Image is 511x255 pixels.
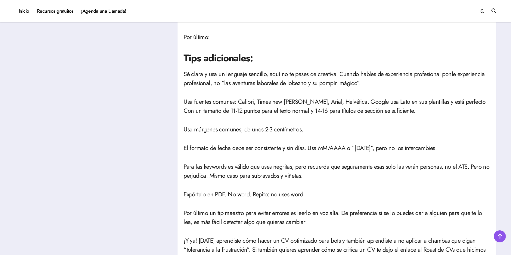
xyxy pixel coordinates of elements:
[184,190,490,199] p: Expórtalo en PDF. No word. Repito: no uses word.
[184,125,490,134] p: Usa márgenes comunes, de unos 2-3 centímetros.
[184,70,490,88] p: Sé clara y usa un lenguaje sencillo, aquí no te pases de creativa. Cuando hables de experiencia p...
[33,3,77,19] a: Recursos gratuitos
[15,3,33,19] a: Inicio
[184,97,490,115] p: Usa fuentes comunes: Calibri, Times new [PERSON_NAME], Arial, Helvética. Google usa Lato en sus p...
[184,51,490,65] h2: Tips adicionales:
[184,209,490,227] p: Por último un tip maestro para evitar errores es leerlo en voz alta. De preferencia si se lo pued...
[77,3,130,19] a: ¡Agenda una Llamada!
[184,162,490,180] p: Para las keywords es válido que uses negritas, pero recuerda que seguramente esas solo las verán ...
[184,144,490,153] p: El formato de fecha debe ser consistente y sin días. Usa MM/AAAA o “[DATE]”, pero no los intercam...
[184,33,490,42] p: Por último:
